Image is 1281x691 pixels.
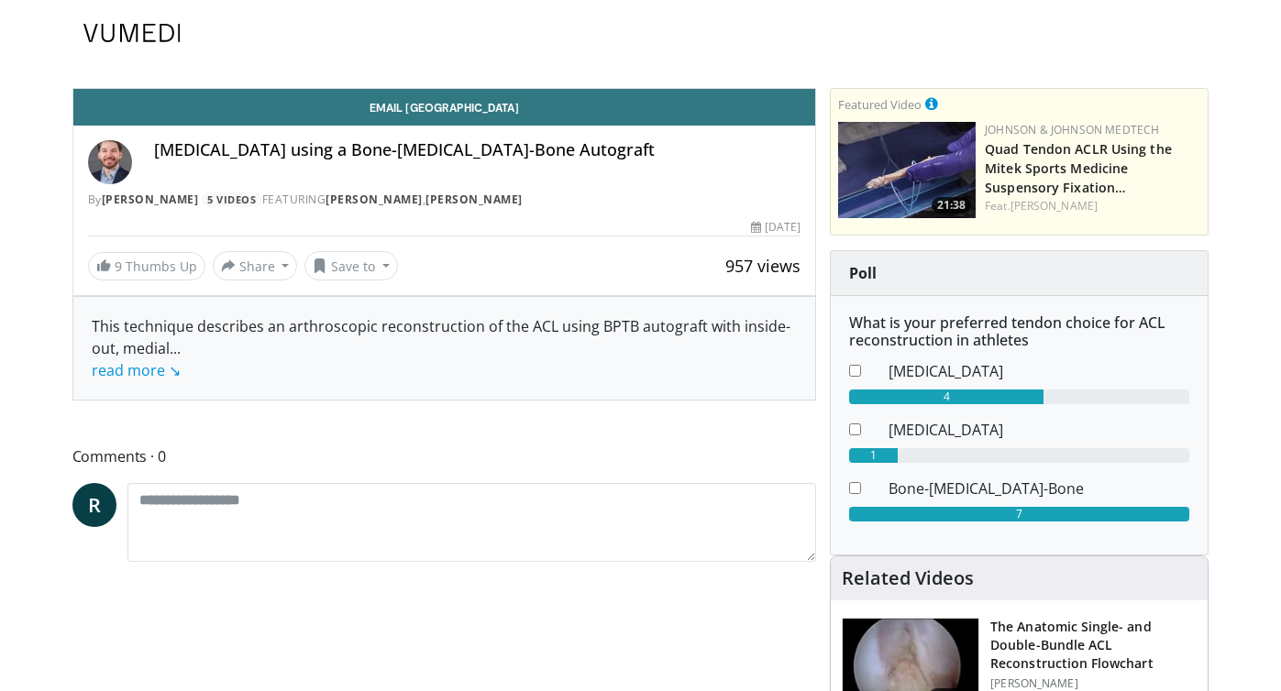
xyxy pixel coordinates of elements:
[875,477,1203,499] dd: Bone-[MEDICAL_DATA]-Bone
[115,258,122,275] span: 9
[88,192,801,208] div: By FEATURING ,
[849,448,898,463] div: 1
[985,198,1200,214] div: Feat.
[842,567,974,589] h4: Related Videos
[838,122,976,218] a: 21:38
[838,96,922,113] small: Featured Video
[990,676,1197,691] p: [PERSON_NAME]
[751,219,801,236] div: [DATE]
[92,360,181,380] a: read more ↘
[213,251,298,280] button: Share
[725,255,801,277] span: 957 views
[985,122,1159,137] a: Johnson & Johnson MedTech
[1010,198,1098,214] a: [PERSON_NAME]
[849,389,1044,404] div: 4
[88,140,132,184] img: Avatar
[849,314,1189,349] h6: What is your preferred tendon choice for ACL reconstruction in athletes
[425,192,523,207] a: [PERSON_NAME]
[932,197,971,214] span: 21:38
[849,507,1189,521] div: 7
[202,192,262,207] a: 5 Videos
[92,315,798,381] div: This technique describes an arthroscopic reconstruction of the ACL using BPTB autograft with insi...
[72,444,817,468] span: Comments 0
[985,138,1200,196] h3: Quad Tendon ACLR Using the Mitek Sports Medicine Suspensory Fixation System
[304,251,398,280] button: Save to
[838,122,976,218] img: b78fd9da-dc16-4fd1-a89d-538d899827f1.150x105_q85_crop-smart_upscale.jpg
[875,360,1203,382] dd: [MEDICAL_DATA]
[990,618,1197,673] h3: The Anatomic Single- and Double-Bundle ACL Reconstruction Flowchart
[875,419,1203,441] dd: [MEDICAL_DATA]
[985,140,1172,196] a: Quad Tendon ACLR Using the Mitek Sports Medicine Suspensory Fixation…
[154,140,801,160] h4: [MEDICAL_DATA] using a Bone-[MEDICAL_DATA]-Bone Autograft
[73,89,816,126] a: Email [GEOGRAPHIC_DATA]
[849,263,877,283] strong: Poll
[72,483,116,527] a: R
[83,24,181,42] img: VuMedi Logo
[326,192,423,207] a: [PERSON_NAME]
[925,93,938,114] a: This is paid for by Johnson & Johnson MedTech
[88,252,205,280] a: 9 Thumbs Up
[102,192,199,207] a: [PERSON_NAME]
